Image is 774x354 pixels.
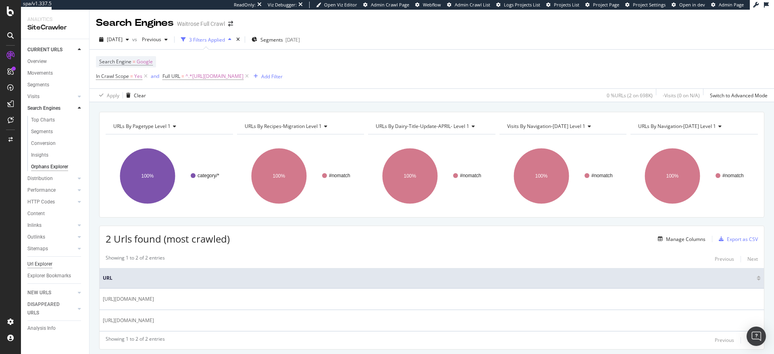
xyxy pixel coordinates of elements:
[591,173,613,178] text: #nomatch
[376,123,469,130] span: URLs By Dairy-Title-Update-APRIL- Level 1
[106,141,233,211] svg: A chart.
[130,73,133,80] span: =
[27,221,75,230] a: Inlinks
[248,33,303,46] button: Segments[DATE]
[99,58,131,65] span: Search Engine
[747,254,758,264] button: Next
[27,209,45,218] div: Content
[507,123,585,130] span: Visits by Navigation-[DATE] Level 1
[747,256,758,262] div: Next
[679,2,705,8] span: Open in dev
[27,81,49,89] div: Segments
[546,2,579,8] a: Projects List
[31,139,56,148] div: Conversion
[27,289,51,297] div: NEW URLS
[27,233,45,241] div: Outlinks
[198,173,219,178] text: category/*
[106,254,165,264] div: Showing 1 to 2 of 2 entries
[151,73,159,80] div: and
[103,295,154,303] span: [URL][DOMAIN_NAME]
[666,236,705,243] div: Manage Columns
[715,335,734,345] button: Previous
[31,151,48,159] div: Insights
[747,327,766,346] div: Open Intercom Messenger
[31,163,83,171] a: Orphans Explorer
[423,2,441,8] span: Webflow
[285,36,300,43] div: [DATE]
[234,2,256,8] div: ReadOnly:
[715,254,734,264] button: Previous
[707,89,768,102] button: Switch to Advanced Mode
[727,236,758,243] div: Export as CSV
[638,123,716,130] span: URLs By Navigation-[DATE] Level 1
[368,141,495,211] div: A chart.
[506,120,620,133] h4: Visits by Navigation-July22 Level 1
[504,2,540,8] span: Logs Projects List
[268,2,297,8] div: Viz Debugger:
[637,120,751,133] h4: URLs By Navigation-July22 Level 1
[27,300,75,317] a: DISAPPEARED URLS
[447,2,490,8] a: Admin Crawl List
[27,198,55,206] div: HTTP Codes
[715,256,734,262] div: Previous
[96,16,174,30] div: Search Engines
[715,337,734,344] div: Previous
[710,92,768,99] div: Switch to Advanced Mode
[178,33,235,46] button: 3 Filters Applied
[27,209,83,218] a: Content
[716,233,758,245] button: Export as CSV
[324,2,357,8] span: Open Viz Editor
[106,232,230,245] span: 2 Urls found (most crawled)
[711,2,744,8] a: Admin Page
[113,123,171,130] span: URLs By pagetype Level 1
[96,73,129,80] span: In Crawl Scope
[27,186,56,195] div: Performance
[181,73,184,80] span: =
[27,104,75,113] a: Search Engines
[633,2,666,8] span: Project Settings
[27,272,83,280] a: Explorer Bookmarks
[177,20,225,28] div: Waitrose Full Crawl
[535,173,547,179] text: 100%
[27,57,47,66] div: Overview
[103,274,755,282] span: URL
[31,116,83,124] a: Top Charts
[31,116,55,124] div: Top Charts
[107,36,123,43] span: 2025 Aug. 27th
[27,324,56,333] div: Analysis Info
[228,21,233,27] div: arrow-right-arrow-left
[261,73,283,80] div: Add Filter
[607,92,653,99] div: 0 % URLs ( 2 on 698K )
[245,123,322,130] span: URLs By recipes-migration Level 1
[27,81,83,89] a: Segments
[27,324,83,333] a: Analysis Info
[96,89,119,102] button: Apply
[585,2,619,8] a: Project Page
[499,141,627,211] svg: A chart.
[27,23,83,32] div: SiteCrawler
[625,2,666,8] a: Project Settings
[250,71,283,81] button: Add Filter
[27,57,83,66] a: Overview
[630,141,758,211] svg: A chart.
[185,71,243,82] span: ^.*[URL][DOMAIN_NAME]
[672,2,705,8] a: Open in dev
[554,2,579,8] span: Projects List
[31,163,68,171] div: Orphans Explorer
[27,174,75,183] a: Distribution
[722,173,744,178] text: #nomatch
[27,46,75,54] a: CURRENT URLS
[371,2,409,8] span: Admin Crawl Page
[27,245,48,253] div: Sitemaps
[123,89,146,102] button: Clear
[31,128,83,136] a: Segments
[27,92,75,101] a: Visits
[719,2,744,8] span: Admin Page
[27,272,71,280] div: Explorer Bookmarks
[132,36,139,43] span: vs
[134,92,146,99] div: Clear
[139,36,161,43] span: Previous
[460,173,481,178] text: #nomatch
